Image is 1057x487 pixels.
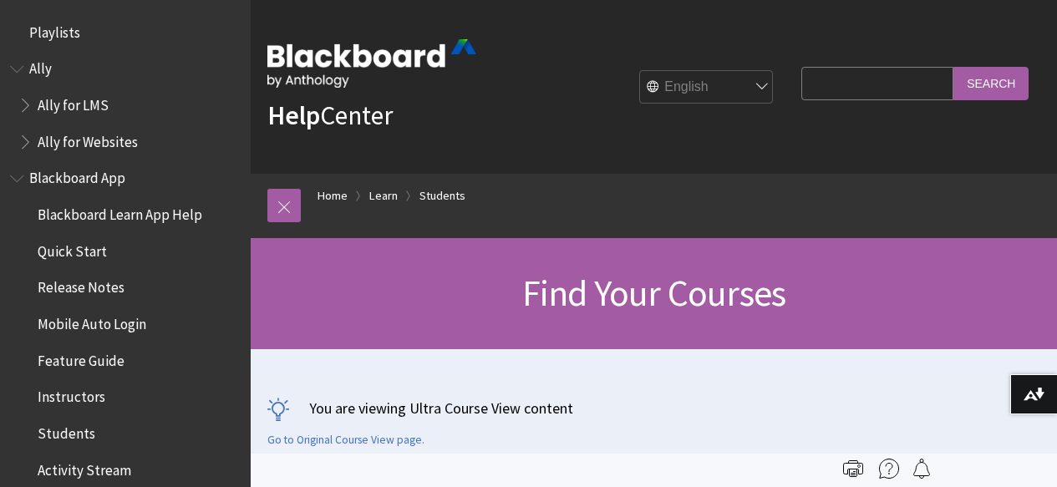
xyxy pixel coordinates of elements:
[318,185,348,206] a: Home
[38,419,95,442] span: Students
[267,99,320,132] strong: Help
[267,99,393,132] a: HelpCenter
[843,459,863,479] img: Print
[953,67,1029,99] input: Search
[267,433,424,448] a: Go to Original Course View page.
[38,200,202,223] span: Blackboard Learn App Help
[267,39,476,88] img: Blackboard by Anthology
[267,398,1040,419] p: You are viewing Ultra Course View content
[38,91,109,114] span: Ally for LMS
[29,18,80,41] span: Playlists
[38,237,107,260] span: Quick Start
[912,459,932,479] img: Follow this page
[38,310,146,332] span: Mobile Auto Login
[38,274,125,297] span: Release Notes
[29,165,125,187] span: Blackboard App
[640,71,774,104] select: Site Language Selector
[29,55,52,78] span: Ally
[38,456,131,479] span: Activity Stream
[38,128,138,150] span: Ally for Websites
[522,270,785,316] span: Find Your Courses
[38,383,105,406] span: Instructors
[419,185,465,206] a: Students
[10,18,241,47] nav: Book outline for Playlists
[369,185,398,206] a: Learn
[879,459,899,479] img: More help
[38,347,125,369] span: Feature Guide
[10,55,241,156] nav: Book outline for Anthology Ally Help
